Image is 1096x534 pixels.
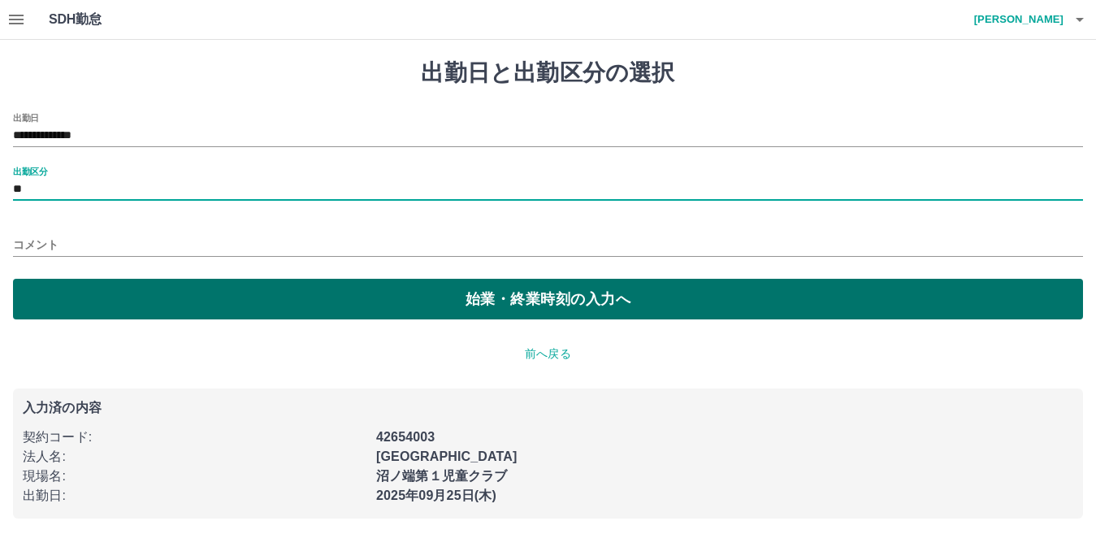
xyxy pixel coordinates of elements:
p: 法人名 : [23,447,366,467]
b: 42654003 [376,430,435,444]
p: 出勤日 : [23,486,366,506]
button: 始業・終業時刻の入力へ [13,279,1083,319]
b: [GEOGRAPHIC_DATA] [376,449,518,463]
b: 2025年09月25日(木) [376,488,496,502]
p: 前へ戻る [13,345,1083,363]
b: 沼ノ端第１児童クラブ [376,469,508,483]
p: 契約コード : [23,428,366,447]
p: 入力済の内容 [23,402,1073,415]
label: 出勤区分 [13,165,47,177]
p: 現場名 : [23,467,366,486]
label: 出勤日 [13,111,39,124]
h1: 出勤日と出勤区分の選択 [13,59,1083,87]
